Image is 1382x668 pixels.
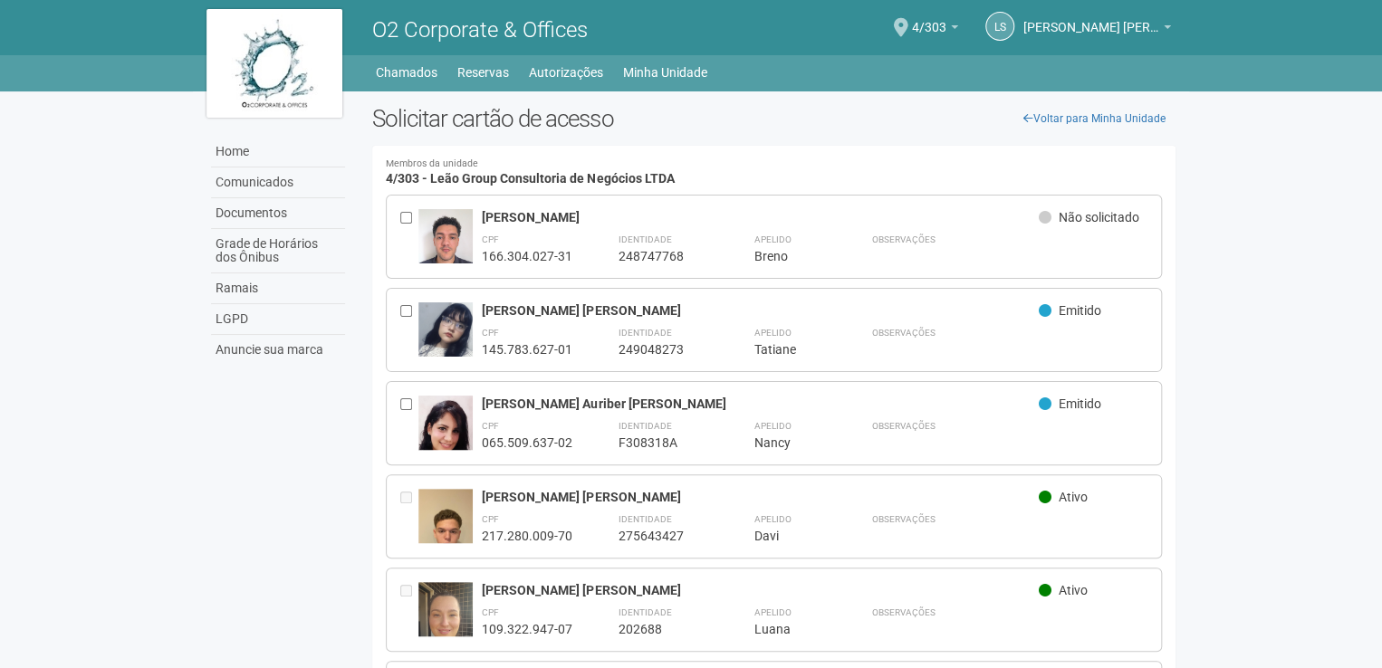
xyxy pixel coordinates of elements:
strong: Identidade [618,328,671,338]
div: 217.280.009-70 [482,528,572,544]
div: [PERSON_NAME] [PERSON_NAME] [482,302,1039,319]
div: [PERSON_NAME] Auriber [PERSON_NAME] [482,396,1039,412]
strong: CPF [482,607,499,617]
span: Ativo [1059,583,1088,597]
strong: CPF [482,328,499,338]
img: user.jpg [418,489,473,586]
div: Tatiane [753,341,826,358]
strong: CPF [482,514,499,524]
strong: Observações [871,234,935,244]
h4: 4/303 - Leão Group Consultoria de Negócios LTDA [386,159,1162,186]
a: Reservas [457,60,509,85]
strong: Apelido [753,607,791,617]
div: 109.322.947-07 [482,621,572,637]
strong: Observações [871,607,935,617]
strong: Identidade [618,514,671,524]
strong: Observações [871,328,935,338]
div: 275643427 [618,528,708,544]
span: Emitido [1059,303,1101,318]
span: 4/303 [912,3,946,34]
a: Minha Unidade [623,60,707,85]
a: [PERSON_NAME] [PERSON_NAME] [1023,23,1171,37]
div: Davi [753,528,826,544]
strong: Identidade [618,234,671,244]
strong: Apelido [753,421,791,431]
span: Leonardo Silva Leao [1023,3,1159,34]
a: Home [211,137,345,167]
img: user.jpg [418,209,473,282]
a: LGPD [211,304,345,335]
a: Documentos [211,198,345,229]
span: Não solicitado [1059,210,1139,224]
small: Membros da unidade [386,159,1162,169]
strong: Apelido [753,514,791,524]
strong: CPF [482,234,499,244]
div: Entre em contato com a Aministração para solicitar o cancelamento ou 2a via [400,582,418,637]
strong: Identidade [618,421,671,431]
div: Luana [753,621,826,637]
a: Anuncie sua marca [211,335,345,365]
strong: Apelido [753,234,791,244]
a: Grade de Horários dos Ônibus [211,229,345,273]
div: [PERSON_NAME] [PERSON_NAME] [482,582,1039,598]
div: [PERSON_NAME] [PERSON_NAME] [482,489,1039,505]
img: user.jpg [418,302,473,357]
div: 145.783.627-01 [482,341,572,358]
span: Emitido [1059,396,1101,411]
div: 249048273 [618,341,708,358]
div: Entre em contato com a Aministração para solicitar o cancelamento ou 2a via [400,489,418,544]
strong: CPF [482,421,499,431]
div: Breno [753,248,826,264]
strong: Apelido [753,328,791,338]
strong: Observações [871,514,935,524]
a: Comunicados [211,167,345,198]
a: Voltar para Minha Unidade [1013,105,1176,132]
div: [PERSON_NAME] [482,209,1039,225]
div: Nancy [753,434,826,451]
a: LS [985,12,1014,41]
a: 4/303 [912,23,958,37]
strong: Observações [871,421,935,431]
div: 202688 [618,621,708,637]
span: O2 Corporate & Offices [372,17,588,43]
span: Ativo [1059,490,1088,504]
h2: Solicitar cartão de acesso [372,105,1176,132]
img: user.jpg [418,396,473,486]
a: Chamados [376,60,437,85]
img: logo.jpg [206,9,342,118]
a: Ramais [211,273,345,304]
a: Autorizações [529,60,603,85]
strong: Identidade [618,607,671,617]
div: 065.509.637-02 [482,434,572,451]
div: F308318A [618,434,708,451]
div: 248747768 [618,248,708,264]
div: 166.304.027-31 [482,248,572,264]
